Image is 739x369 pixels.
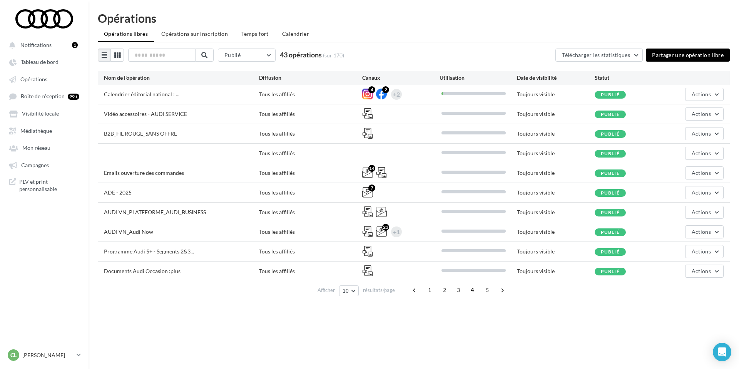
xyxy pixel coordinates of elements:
[562,52,630,58] span: Télécharger les statistiques
[318,287,335,294] span: Afficher
[685,245,724,258] button: Actions
[368,165,375,172] div: 14
[555,49,643,62] button: Télécharger les statistiques
[692,130,711,137] span: Actions
[6,348,82,362] a: Cl [PERSON_NAME]
[517,110,594,118] div: Toujours visible
[72,42,78,48] div: 1
[685,206,724,219] button: Actions
[517,91,594,98] div: Toujours visible
[601,92,620,97] span: Publié
[466,284,478,296] span: 4
[393,89,400,100] div: +2
[5,72,84,86] a: Opérations
[259,169,362,177] div: Tous les affiliés
[280,50,322,59] span: 43 opérations
[10,351,17,359] span: Cl
[21,162,49,168] span: Campagnes
[517,267,594,275] div: Toujours visible
[259,208,362,216] div: Tous les affiliés
[685,265,724,278] button: Actions
[517,189,594,196] div: Toujours visible
[517,74,594,82] div: Date de visibilité
[601,268,620,274] span: Publié
[259,248,362,255] div: Tous les affiliés
[685,225,724,238] button: Actions
[382,224,389,231] div: 23
[259,130,362,138] div: Tous les affiliés
[104,209,206,215] span: AUDI VN_PLATEFORME_AUDI_BUSINESS
[68,94,79,100] div: 99+
[259,91,362,98] div: Tous les affiliés
[259,74,362,82] div: Diffusion
[20,127,52,134] span: Médiathèque
[22,351,74,359] p: [PERSON_NAME]
[5,55,84,69] a: Tableau de bord
[692,111,711,117] span: Actions
[20,42,52,48] span: Notifications
[692,209,711,215] span: Actions
[161,30,228,37] span: Opérations sur inscription
[601,210,620,215] span: Publié
[362,74,440,82] div: Canaux
[104,248,194,255] span: Programme Audi 5+ - Segments 2&3...
[368,86,375,93] div: 4
[601,170,620,176] span: Publié
[5,106,84,120] a: Visibilité locale
[517,169,594,177] div: Toujours visible
[517,208,594,216] div: Toujours visible
[685,107,724,121] button: Actions
[5,38,81,52] button: Notifications 1
[104,228,153,235] span: AUDI VN_Audi Now
[5,175,84,196] a: PLV et print personnalisable
[104,91,179,97] span: Calendrier éditorial national : ...
[601,111,620,117] span: Publié
[481,284,493,296] span: 5
[241,30,269,37] span: Temps fort
[104,130,177,137] span: B2B_FIL ROUGE_SANS OFFRE
[224,52,241,58] span: Publié
[259,149,362,157] div: Tous les affiliés
[218,49,276,62] button: Publié
[104,169,184,176] span: Emails ouverture des commandes
[685,166,724,179] button: Actions
[452,284,465,296] span: 3
[423,284,436,296] span: 1
[517,149,594,157] div: Toujours visible
[685,127,724,140] button: Actions
[323,52,344,59] span: (sur 170)
[363,287,395,294] span: résultats/page
[646,49,730,62] button: Partager une opération libre
[339,285,359,296] button: 10
[19,178,79,193] span: PLV et print personnalisable
[382,86,389,93] div: 2
[692,268,711,274] span: Actions
[22,111,59,117] span: Visibilité locale
[259,189,362,196] div: Tous les affiliés
[601,229,620,235] span: Publié
[601,131,620,137] span: Publié
[713,343,731,361] div: Open Intercom Messenger
[104,268,181,274] span: Documents Audi Occasion :plus
[601,249,620,255] span: Publié
[440,74,517,82] div: Utilisation
[692,91,711,97] span: Actions
[601,151,620,156] span: Publié
[5,141,84,154] a: Mon réseau
[685,88,724,101] button: Actions
[685,186,724,199] button: Actions
[5,89,84,103] a: Boîte de réception 99+
[5,124,84,138] a: Médiathèque
[21,59,59,65] span: Tableau de bord
[343,288,349,294] span: 10
[692,150,711,156] span: Actions
[517,228,594,236] div: Toujours visible
[259,267,362,275] div: Tous les affiliés
[5,158,84,172] a: Campagnes
[692,169,711,176] span: Actions
[20,76,47,82] span: Opérations
[104,189,132,196] span: ADE - 2025
[104,74,259,82] div: Nom de l'opération
[104,111,187,117] span: Vidéo accessoires - AUDI SERVICE
[21,93,65,100] span: Boîte de réception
